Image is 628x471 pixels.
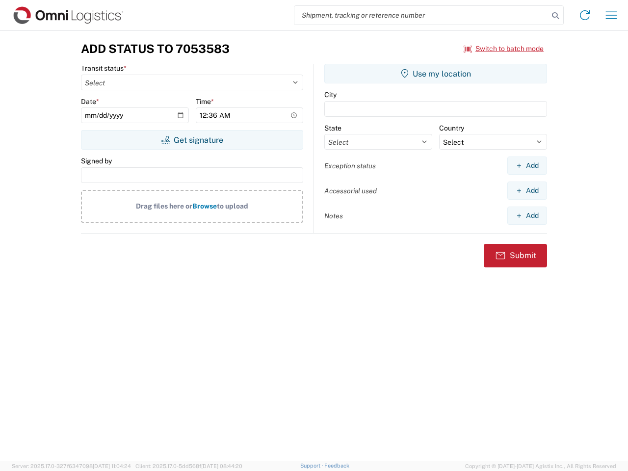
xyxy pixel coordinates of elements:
[439,124,464,132] label: Country
[507,182,547,200] button: Add
[300,463,325,469] a: Support
[81,42,230,56] h3: Add Status to 7053583
[324,64,547,83] button: Use my location
[192,202,217,210] span: Browse
[12,463,131,469] span: Server: 2025.17.0-327f6347098
[464,41,544,57] button: Switch to batch mode
[324,161,376,170] label: Exception status
[507,157,547,175] button: Add
[196,97,214,106] label: Time
[465,462,616,471] span: Copyright © [DATE]-[DATE] Agistix Inc., All Rights Reserved
[81,97,99,106] label: Date
[324,463,349,469] a: Feedback
[507,207,547,225] button: Add
[135,463,242,469] span: Client: 2025.17.0-5dd568f
[81,130,303,150] button: Get signature
[294,6,549,25] input: Shipment, tracking or reference number
[217,202,248,210] span: to upload
[93,463,131,469] span: [DATE] 11:04:24
[81,157,112,165] label: Signed by
[324,211,343,220] label: Notes
[324,124,341,132] label: State
[201,463,242,469] span: [DATE] 08:44:20
[324,186,377,195] label: Accessorial used
[136,202,192,210] span: Drag files here or
[81,64,127,73] label: Transit status
[324,90,337,99] label: City
[484,244,547,267] button: Submit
